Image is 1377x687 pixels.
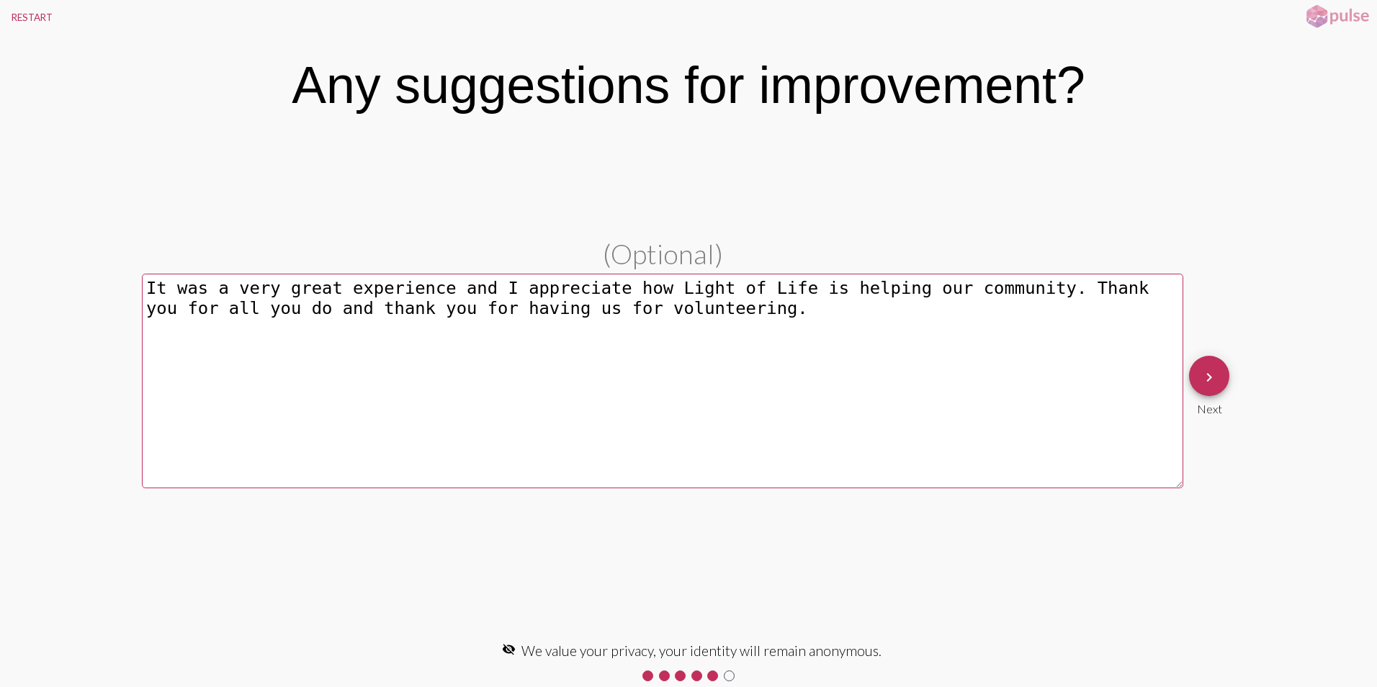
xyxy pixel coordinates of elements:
img: pulsehorizontalsmall.png [1301,4,1373,30]
div: Next [1189,396,1229,416]
mat-icon: keyboard_arrow_right [1201,369,1218,386]
div: Any suggestions for improvement? [292,55,1085,114]
mat-icon: visibility_off [502,642,516,656]
span: (Optional) [603,237,723,270]
span: We value your privacy, your identity will remain anonymous. [521,642,882,659]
